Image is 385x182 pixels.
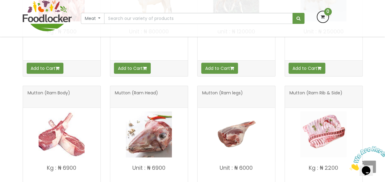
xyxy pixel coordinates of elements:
span: Mutton (Ram Rib & Side) [289,91,342,103]
span: Mutton (Ram legs) [202,91,243,103]
img: Mutton (Ram Head) [126,112,172,157]
p: Kg : ₦ 6900 [23,165,100,171]
i: Add to cart [317,66,321,70]
i: Add to cart [143,66,147,70]
img: Mutton (Ram Rib & Side) [300,112,346,157]
p: Kg : ₦ 2200 [285,165,362,171]
p: Unit : ₦ 6900 [110,165,188,171]
p: Unit : ₦ 6000 [198,165,275,171]
span: Mutton (Ram Head) [115,91,158,103]
button: Add to Cart [289,63,325,74]
img: Chat attention grabber [2,2,40,27]
span: 0 [324,8,332,16]
span: Mutton (Ram Body) [28,91,70,103]
span: 1 [2,2,5,8]
button: Add to Cart [201,63,238,74]
button: Meat [81,13,105,24]
img: Mutton (Ram Body) [39,112,85,157]
iframe: chat widget [347,144,385,173]
button: Add to Cart [27,63,63,74]
input: Search our variety of products [104,13,293,24]
i: Add to cart [230,66,234,70]
button: Add to Cart [114,63,151,74]
img: Mutton (Ram legs) [213,112,259,157]
i: Add to cart [55,66,59,70]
